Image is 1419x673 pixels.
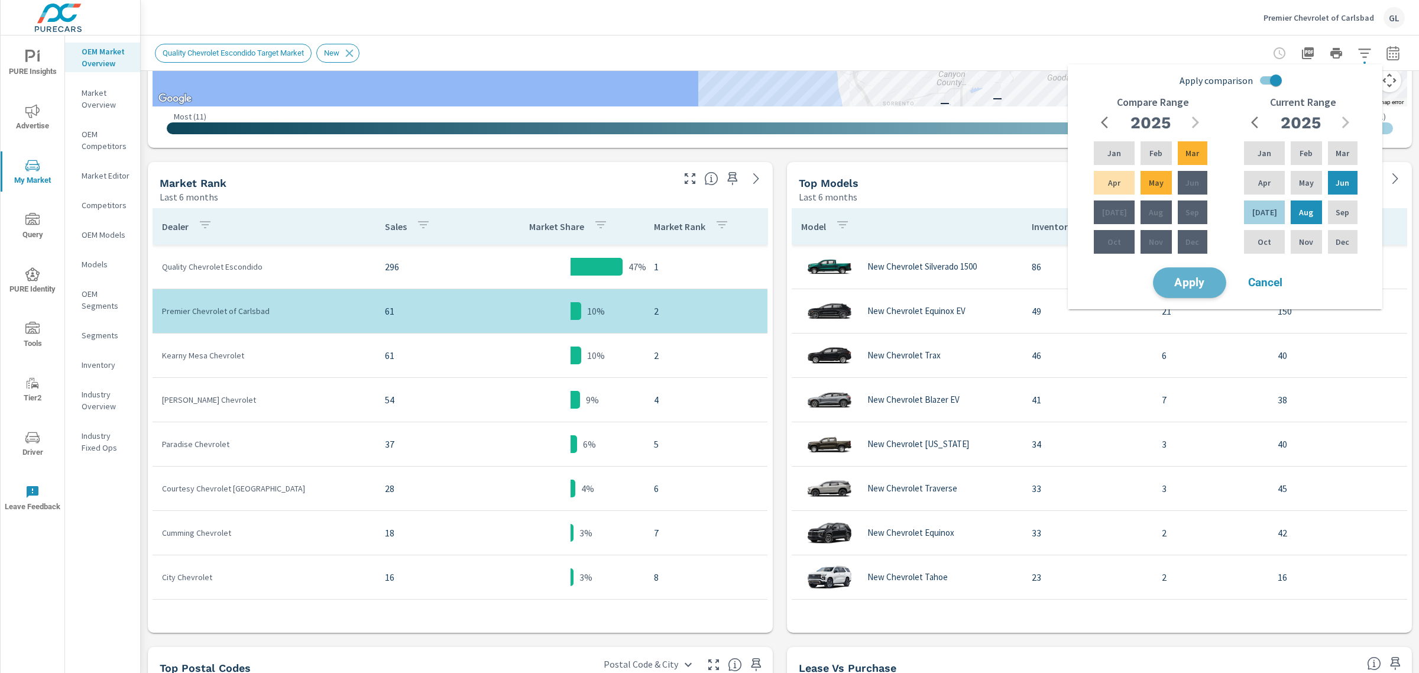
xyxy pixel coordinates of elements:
p: 1 [654,260,758,274]
p: 10% [587,304,605,318]
p: 86 [1032,260,1143,274]
p: Last 6 months [160,190,218,204]
img: glamour [806,471,853,506]
span: Top Postal Codes shows you how you rank, in terms of sales, to other dealerships in your market. ... [728,658,742,672]
p: 4% [581,481,594,496]
button: Cancel [1230,268,1301,297]
span: Apply [1165,277,1214,289]
button: "Export Report to PDF" [1296,41,1320,65]
p: Industry Overview [82,389,131,412]
div: nav menu [1,35,64,525]
p: Paradise Chevrolet [162,438,366,450]
button: Map camera controls [1378,69,1401,92]
span: Query [4,213,61,242]
img: glamour [806,426,853,462]
p: — [993,90,1002,105]
img: glamour [806,382,853,418]
p: 7 [654,526,758,540]
p: Cumming Chevrolet [162,527,366,539]
p: Courtesy Chevrolet [GEOGRAPHIC_DATA] [162,483,366,494]
p: 18 [385,526,487,540]
p: Premier Chevrolet of Carlsbad [162,305,366,317]
p: 2 [1162,570,1259,584]
p: Feb [1300,147,1313,159]
h2: 2025 [1130,112,1171,133]
p: 61 [385,304,487,318]
p: Oct [1107,236,1121,248]
span: PURE Insights [4,50,61,79]
a: See more details in report [1386,169,1405,188]
p: 49 [1032,304,1143,318]
span: Tier2 [4,376,61,405]
p: — [940,95,950,109]
div: OEM Market Overview [65,43,140,72]
p: New Chevrolet Equinox [867,528,954,538]
p: 41 [1032,393,1143,407]
p: — [890,58,900,72]
span: Advertise [4,104,61,133]
p: Nov [1299,236,1313,248]
div: Inventory [65,356,140,374]
div: OEM Models [65,226,140,244]
p: 21 [1162,304,1259,318]
p: 38 [1278,393,1403,407]
p: New Chevrolet Traverse [867,483,957,494]
p: Last 6 months [799,190,857,204]
p: Oct [1258,236,1271,248]
a: Open this area in Google Maps (opens a new window) [155,91,195,106]
button: Print Report [1324,41,1348,65]
span: New [317,48,346,57]
div: Industry Overview [65,386,140,415]
p: 61 [385,348,487,363]
p: Mar [1336,147,1349,159]
div: Industry Fixed Ops [65,427,140,457]
p: 10% [587,348,605,363]
p: OEM Models [82,229,131,241]
p: New Chevrolet Silverado 1500 [867,261,977,272]
p: 296 [385,260,487,274]
p: 23 [1032,570,1143,584]
p: New Chevrolet Tahoe [867,572,948,583]
p: 3% [579,570,592,584]
p: Mar [1185,147,1199,159]
span: Understand how shoppers are deciding to purchase vehicles. Sales data is based off market registr... [1367,656,1381,671]
p: Dec [1185,236,1199,248]
p: 3% [579,526,592,540]
p: 40 [1278,348,1403,363]
p: Dealer [162,221,189,232]
span: Market Rank shows you how you rank, in terms of sales, to other dealerships in your market. “Mark... [704,172,718,186]
p: 33 [1032,526,1143,540]
p: OEM Market Overview [82,46,131,69]
img: glamour [806,515,853,551]
p: Inventory Count [1032,221,1100,232]
p: OEM Segments [82,288,131,312]
p: Quality Chevrolet Escondido [162,261,366,273]
div: GL [1384,7,1405,28]
img: glamour [806,293,853,329]
p: Market Share [529,221,584,232]
p: Most ( 11 ) [174,111,206,122]
span: Cancel [1242,277,1289,288]
span: PURE Identity [4,267,61,296]
p: Models [82,258,131,270]
div: Segments [65,326,140,344]
p: Aug [1149,206,1163,218]
span: Save this to your personalized report [1386,654,1405,673]
p: — [886,106,896,121]
p: May [1149,177,1164,189]
span: Tools [4,322,61,351]
p: 6% [583,437,596,451]
p: 150 [1278,304,1403,318]
p: Kearny Mesa Chevrolet [162,350,366,361]
p: 42 [1278,526,1403,540]
p: Jan [1258,147,1271,159]
p: 7 [1162,393,1259,407]
span: Driver [4,431,61,460]
p: Jan [1107,147,1121,159]
p: Jun [1336,177,1349,189]
p: New Chevrolet Equinox EV [867,306,966,316]
p: 46 [1032,348,1143,363]
h6: Compare Range [1117,96,1189,108]
p: Market Editor [82,170,131,182]
p: 45 [1278,481,1403,496]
